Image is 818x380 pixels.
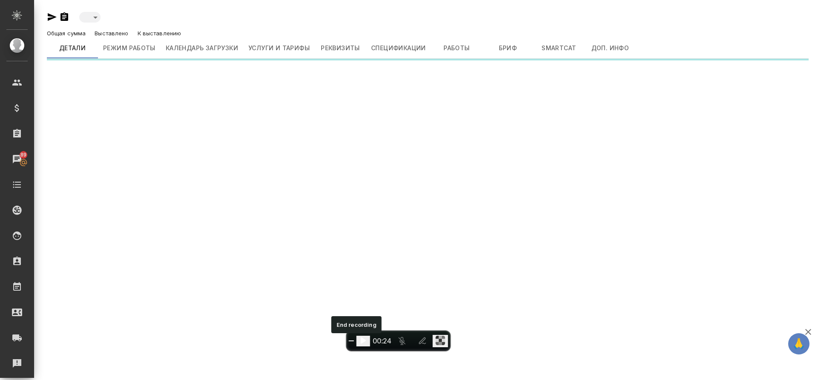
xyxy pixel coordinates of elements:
span: Smartcat [539,43,579,54]
p: Выставлено [95,30,130,37]
span: 🙏 [792,335,806,353]
button: Скопировать ссылку для ЯМессенджера [47,12,57,22]
span: Реквизиты [320,43,361,54]
span: Детали [52,43,93,54]
div: ​ [79,12,101,23]
button: Скопировать ссылку [59,12,69,22]
p: К выставлению [138,30,184,37]
button: 🙏 [788,333,809,354]
p: Общая сумма [47,30,88,37]
span: Услуги и тарифы [248,43,310,54]
a: 89 [2,149,32,170]
span: Бриф [487,43,528,54]
span: Режим работы [103,43,156,54]
span: Календарь загрузки [166,43,238,54]
span: Доп. инфо [590,43,631,54]
span: Работы [436,43,477,54]
span: Спецификации [371,43,426,54]
span: 89 [15,151,32,159]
